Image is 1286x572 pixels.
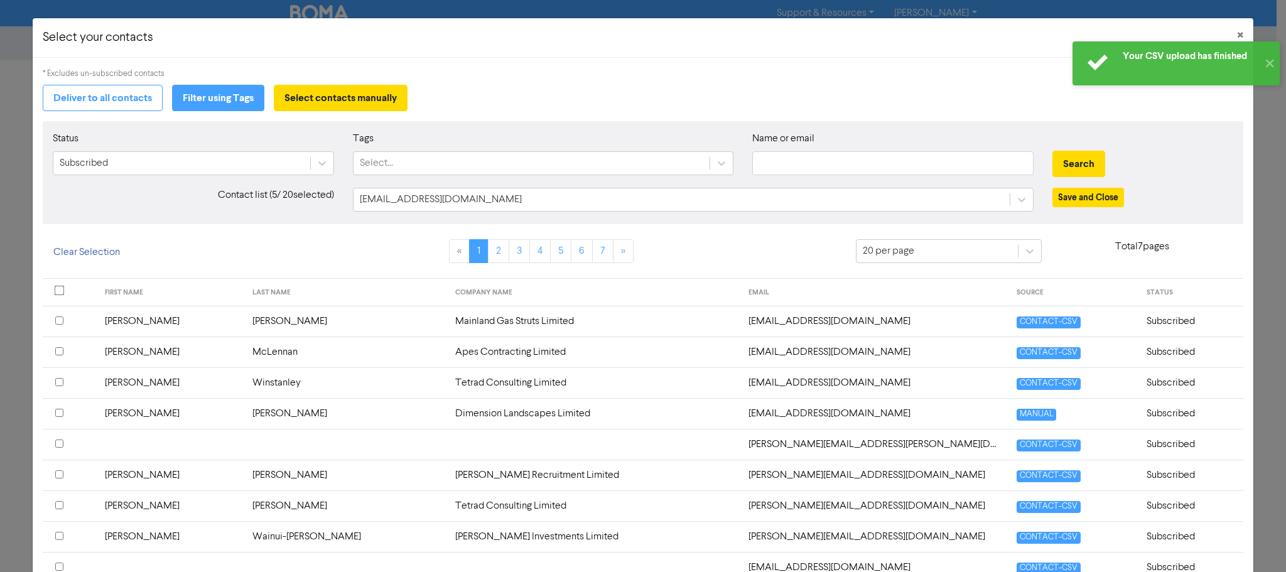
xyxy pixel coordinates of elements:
[97,337,245,367] td: [PERSON_NAME]
[43,85,163,111] button: Deliver to all contacts
[1052,151,1105,177] button: Search
[1042,239,1243,254] p: Total 7 pages
[353,131,374,146] label: Tags
[245,460,448,490] td: [PERSON_NAME]
[448,460,742,490] td: [PERSON_NAME] Recruitment Limited
[43,239,131,266] button: Clear Selection
[448,521,742,552] td: [PERSON_NAME] Investments Limited
[741,337,1009,367] td: admin@apescontracting.co.nz
[172,85,264,111] button: Filter using Tags
[1139,337,1243,367] td: Subscribed
[53,131,78,146] label: Status
[1139,306,1243,337] td: Subscribed
[1017,440,1081,451] span: CONTACT-CSV
[741,306,1009,337] td: acppd@hotmail.com
[1223,512,1286,572] iframe: Chat Widget
[245,279,448,306] th: LAST NAME
[1237,26,1243,45] span: ×
[613,239,634,263] a: »
[245,521,448,552] td: Wainui-[PERSON_NAME]
[1017,316,1081,328] span: CONTACT-CSV
[448,398,742,429] td: Dimension Landscapes Limited
[592,239,613,263] a: Page 7
[245,306,448,337] td: [PERSON_NAME]
[1017,501,1081,513] span: CONTACT-CSV
[43,68,1243,80] div: * Excludes un-subscribed contacts
[360,192,522,207] div: [EMAIL_ADDRESS][DOMAIN_NAME]
[43,188,343,212] div: Contact list ( 5 / 20 selected)
[245,398,448,429] td: [PERSON_NAME]
[550,239,571,263] a: Page 5
[1009,279,1139,306] th: SOURCE
[97,521,245,552] td: [PERSON_NAME]
[1017,532,1081,544] span: CONTACT-CSV
[469,239,489,263] a: Page 1 is your current page
[1017,347,1081,359] span: CONTACT-CSV
[1123,50,1258,63] div: Your CSV upload has finished
[245,490,448,521] td: [PERSON_NAME]
[245,337,448,367] td: McLennan
[448,490,742,521] td: Tetrad Consulting Limited
[97,279,245,306] th: FIRST NAME
[448,367,742,398] td: Tetrad Consulting Limited
[97,398,245,429] td: [PERSON_NAME]
[741,521,1009,552] td: alicia@tawhaki.co.nz
[488,239,509,263] a: Page 2
[245,367,448,398] td: Winstanley
[863,244,914,259] div: 20 per page
[1052,188,1124,207] button: Save and Close
[1139,398,1243,429] td: Subscribed
[1139,429,1243,460] td: Subscribed
[60,156,108,171] div: Subscribed
[97,490,245,521] td: [PERSON_NAME]
[741,460,1009,490] td: alex@finchjobs.co.nz
[1227,18,1253,53] button: Close
[741,490,1009,521] td: alex@tetrad.co.nz
[741,367,1009,398] td: admin@tetrad.co.nz
[43,28,153,47] h5: Select your contacts
[741,279,1009,306] th: EMAIL
[1017,470,1081,482] span: CONTACT-CSV
[97,306,245,337] td: [PERSON_NAME]
[741,398,1009,429] td: ahprojectsltd@gmail.com
[1017,409,1056,421] span: MANUAL
[529,239,551,263] a: Page 4
[1139,460,1243,490] td: Subscribed
[274,85,408,111] button: Select contacts manually
[448,306,742,337] td: Mainland Gas Struts Limited
[1139,521,1243,552] td: Subscribed
[1139,490,1243,521] td: Subscribed
[448,337,742,367] td: Apes Contracting Limited
[360,156,393,171] div: Select...
[741,429,1009,460] td: aimee.waring@gmail.com
[1139,279,1243,306] th: STATUS
[571,239,593,263] a: Page 6
[1017,378,1081,390] span: CONTACT-CSV
[509,239,530,263] a: Page 3
[97,460,245,490] td: [PERSON_NAME]
[97,367,245,398] td: [PERSON_NAME]
[448,279,742,306] th: COMPANY NAME
[1139,367,1243,398] td: Subscribed
[752,131,814,146] label: Name or email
